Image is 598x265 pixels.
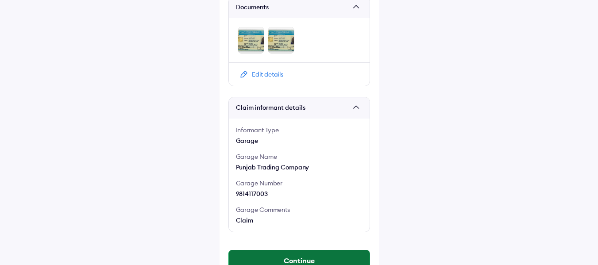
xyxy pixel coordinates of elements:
div: Claim [236,216,363,225]
span: Documents [236,3,349,12]
div: Garage Name [236,152,363,161]
div: Informant Type [236,126,363,134]
img: DL [238,27,264,54]
img: DL [268,27,294,54]
div: Edit details [252,70,283,79]
span: Claim informant details [236,104,349,112]
div: Garage [236,136,363,145]
div: Garage Number [236,179,363,188]
div: Garage Comments [236,205,363,214]
div: Punjab Trading Company [236,163,363,172]
div: 9814117003 [236,189,363,198]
